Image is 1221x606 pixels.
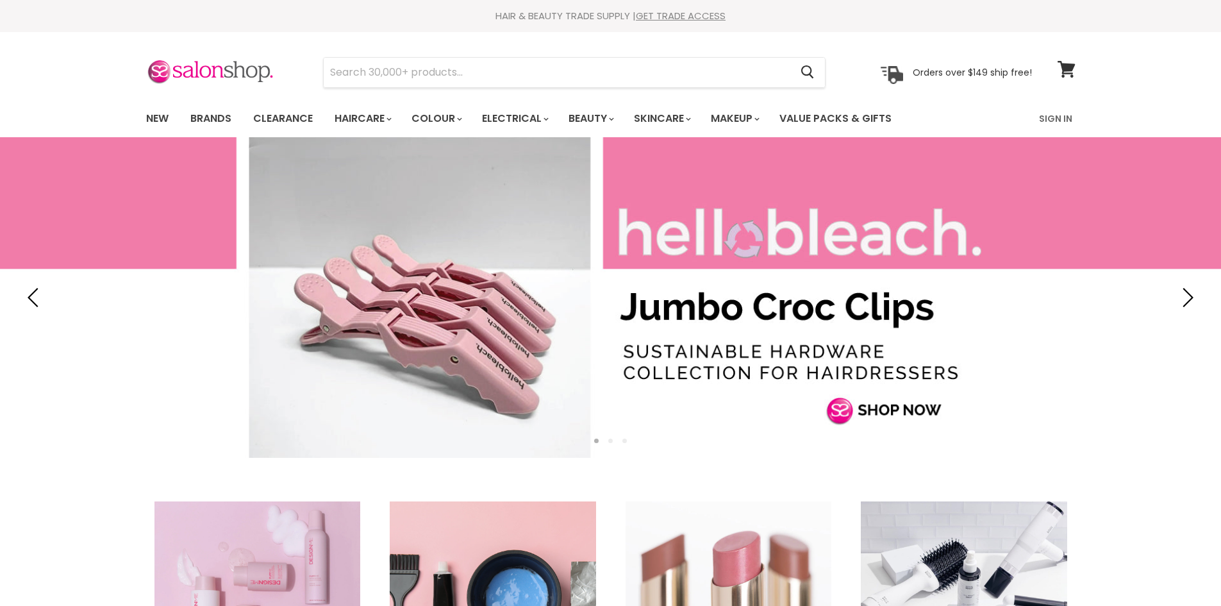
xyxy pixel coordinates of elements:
p: Orders over $149 ship free! [913,66,1032,78]
a: GET TRADE ACCESS [636,9,726,22]
button: Search [791,58,825,87]
ul: Main menu [137,100,967,137]
form: Product [323,57,826,88]
div: HAIR & BEAUTY TRADE SUPPLY | [130,10,1092,22]
li: Page dot 1 [594,439,599,443]
a: Clearance [244,105,322,132]
a: Sign In [1031,105,1080,132]
a: Skincare [624,105,699,132]
button: Next [1173,285,1199,310]
a: Electrical [472,105,556,132]
button: Previous [22,285,48,310]
a: Makeup [701,105,767,132]
a: Value Packs & Gifts [770,105,901,132]
input: Search [324,58,791,87]
li: Page dot 2 [608,439,613,443]
a: Haircare [325,105,399,132]
a: Colour [402,105,470,132]
a: Brands [181,105,241,132]
a: Beauty [559,105,622,132]
a: New [137,105,178,132]
li: Page dot 3 [622,439,627,443]
nav: Main [130,100,1092,137]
